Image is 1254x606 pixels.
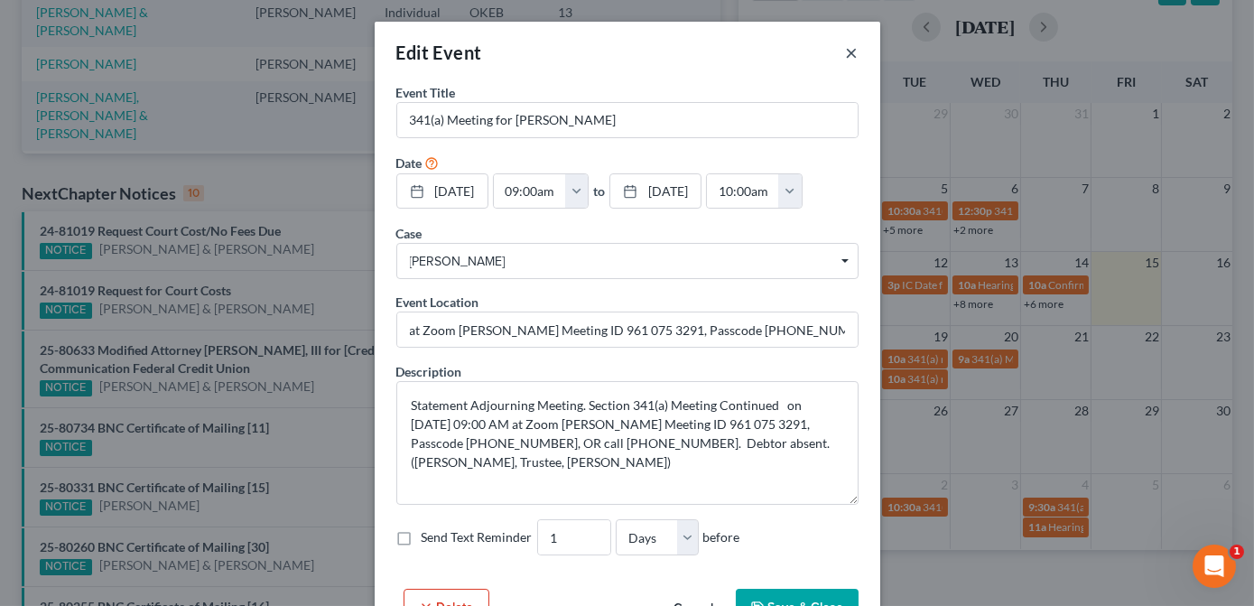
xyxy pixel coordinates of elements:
[396,362,462,381] label: Description
[1230,545,1244,559] span: 1
[397,103,858,137] input: Enter event name...
[593,182,605,200] label: to
[396,224,423,243] label: Case
[396,85,456,100] span: Event Title
[538,520,610,555] input: --
[494,174,566,209] input: -- : --
[396,243,859,279] span: Select box activate
[397,312,858,347] input: Enter location...
[702,528,739,546] span: before
[422,528,533,546] label: Send Text Reminder
[846,42,859,63] button: ×
[396,42,482,63] span: Edit Event
[397,174,488,209] a: [DATE]
[610,174,701,209] a: [DATE]
[410,252,845,271] span: [PERSON_NAME]
[1193,545,1236,588] iframe: Intercom live chat
[396,293,479,312] label: Event Location
[707,174,779,209] input: -- : --
[396,154,423,172] label: Date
